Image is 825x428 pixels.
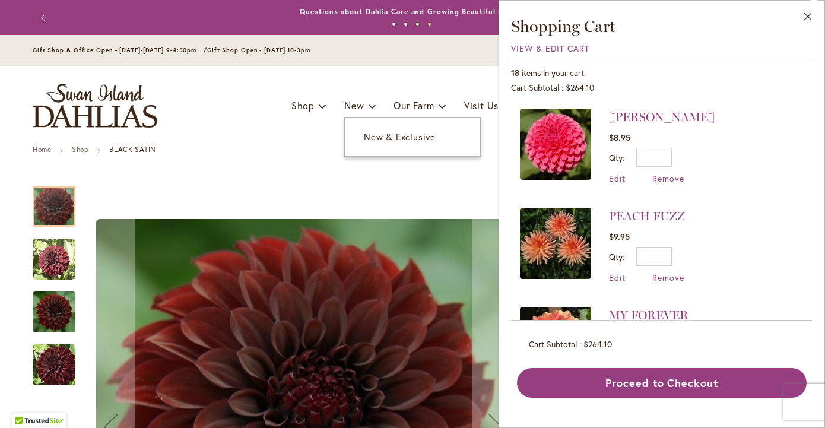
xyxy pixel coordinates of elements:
span: Gift Shop & Office Open - [DATE]-[DATE] 9-4:30pm / [33,46,207,54]
span: items in your cart. [522,67,586,78]
span: Cart Subtotal [511,82,559,93]
a: store logo [33,84,157,128]
button: 1 of 4 [392,22,396,26]
a: Remove [652,272,684,283]
button: 2 of 4 [404,22,408,26]
div: BLACK SATIN [33,332,75,385]
span: Visit Us [464,99,499,112]
label: Qty [609,152,624,163]
span: Shopping Cart [511,16,615,36]
a: PEACH FUZZ [520,208,591,283]
img: BLACK SATIN [11,337,97,394]
img: MY FOREVER [520,307,591,378]
a: REBECCA LYNN [520,109,591,184]
span: $264.10 [583,338,612,350]
a: Edit [609,173,626,184]
span: Shop [291,99,315,112]
span: Gift Shop Open - [DATE] 10-3pm [207,46,310,54]
a: MY FOREVER [609,308,688,322]
span: $8.95 [609,132,630,143]
label: Qty [609,251,624,262]
a: Remove [652,173,684,184]
a: Home [33,145,51,154]
a: Edit [609,272,626,283]
span: Cart Subtotal [529,338,577,350]
span: $264.10 [566,82,594,93]
a: Questions about Dahlia Care and Growing Beautiful Dahlias [300,7,525,16]
span: New & Exclusive [364,131,436,142]
iframe: Launch Accessibility Center [9,386,42,419]
a: View & Edit Cart [511,43,589,54]
span: Our Farm [394,99,434,112]
a: MY FOREVER [520,307,591,382]
div: BLACK SATIN [33,280,87,332]
div: BLACK SATIN [33,227,87,280]
button: 4 of 4 [427,22,431,26]
span: New [344,99,364,112]
button: Previous [33,6,56,30]
a: PEACH FUZZ [609,209,685,223]
img: PEACH FUZZ [520,208,591,279]
img: BLACK SATIN [33,288,75,335]
span: 18 [511,67,519,78]
img: REBECCA LYNN [520,109,591,180]
a: Shop [72,145,88,154]
button: 3 of 4 [415,22,420,26]
a: [PERSON_NAME] [609,110,715,124]
span: $9.95 [609,231,630,242]
img: BLACK SATIN [33,238,75,281]
button: Proceed to Checkout [517,368,807,398]
div: BLACK SATIN [33,174,87,227]
strong: BLACK SATIN [109,145,156,154]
